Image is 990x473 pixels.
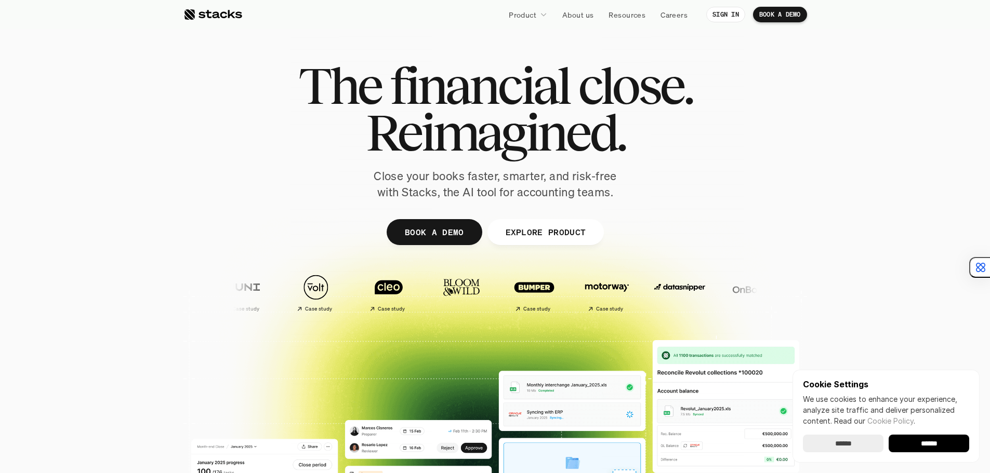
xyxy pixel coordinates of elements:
span: close. [578,62,692,109]
a: SIGN IN [706,7,745,22]
p: Careers [661,9,688,20]
p: Product [509,9,536,20]
a: Resources [602,5,652,24]
a: Case study [209,269,277,316]
p: About us [562,9,593,20]
h2: Case study [596,306,623,312]
a: Careers [654,5,694,24]
a: Case study [355,269,423,316]
span: Read our . [834,416,915,425]
a: Cookie Policy [867,416,914,425]
h2: Case study [232,306,259,312]
p: Close your books faster, smarter, and risk-free with Stacks, the AI tool for accounting teams. [365,168,625,200]
p: SIGN IN [712,11,739,18]
p: Cookie Settings [803,380,969,388]
a: BOOK A DEMO [386,219,482,245]
a: Case study [282,269,350,316]
p: BOOK A DEMO [759,11,801,18]
a: BOOK A DEMO [753,7,807,22]
a: About us [556,5,600,24]
span: financial [390,62,569,109]
a: EXPLORE PRODUCT [487,219,604,245]
p: EXPLORE PRODUCT [505,224,586,239]
h2: Case study [523,306,550,312]
h2: Case study [377,306,405,312]
p: We use cookies to enhance your experience, analyze site traffic and deliver personalized content. [803,394,969,426]
h2: Case study [305,306,332,312]
p: BOOK A DEMO [404,224,464,239]
span: The [298,62,381,109]
p: Resources [609,9,645,20]
a: Case study [500,269,568,316]
span: Reimagined. [365,109,625,156]
a: Case study [573,269,641,316]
